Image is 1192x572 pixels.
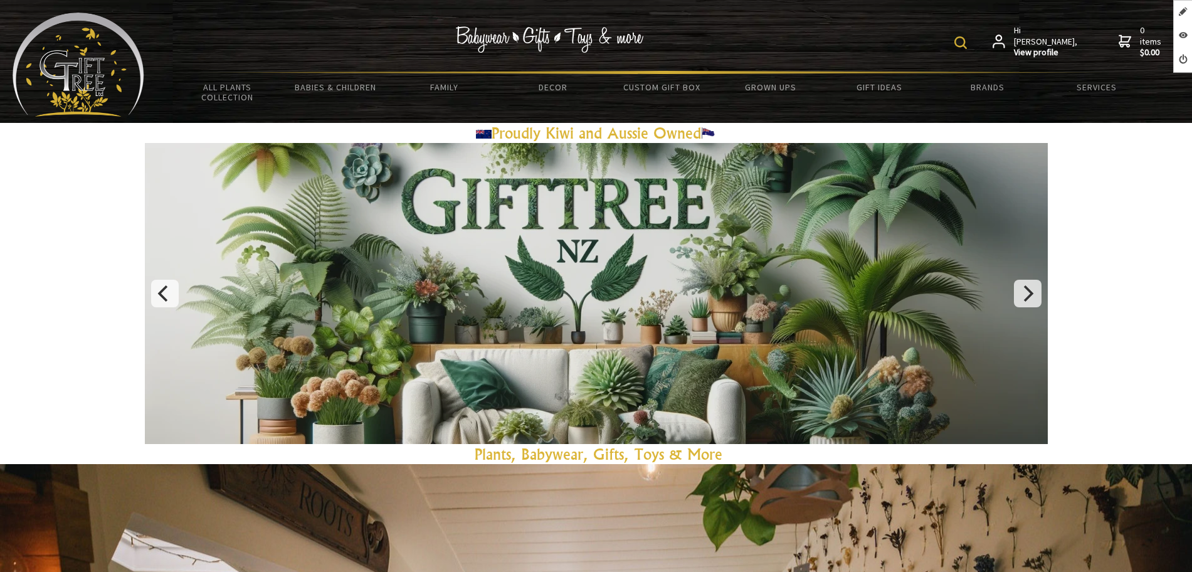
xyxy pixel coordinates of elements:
a: Brands [934,74,1042,100]
button: Next [1014,280,1042,307]
a: Plants, Babywear, Gifts, Toys & Mor [475,445,715,463]
a: Proudly Kiwi and Aussie Owned [476,124,717,142]
a: Services [1042,74,1151,100]
a: 0 items$0.00 [1119,25,1164,58]
span: Hi [PERSON_NAME], [1014,25,1079,58]
button: Previous [151,280,179,307]
a: Decor [498,74,607,100]
a: Gift Ideas [825,74,933,100]
span: 0 items [1140,24,1164,58]
strong: $0.00 [1140,47,1164,58]
a: Hi [PERSON_NAME],View profile [993,25,1079,58]
img: Babywear - Gifts - Toys & more [455,26,643,53]
a: Custom Gift Box [608,74,716,100]
img: product search [954,36,967,49]
a: Babies & Children [282,74,390,100]
strong: View profile [1014,47,1079,58]
a: Grown Ups [716,74,825,100]
a: Family [390,74,498,100]
img: Babyware - Gifts - Toys and more... [13,13,144,117]
a: All Plants Collection [173,74,282,110]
